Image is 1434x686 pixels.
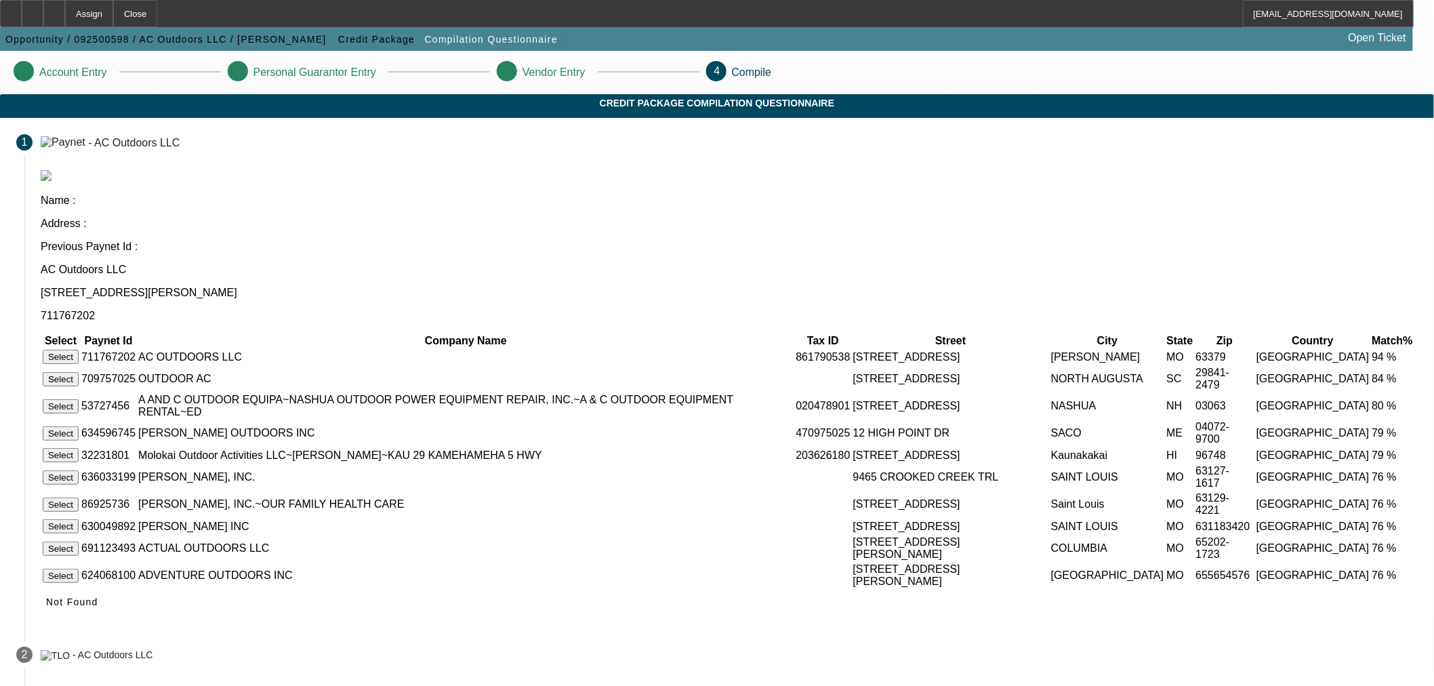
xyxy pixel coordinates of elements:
[22,649,28,661] span: 2
[853,334,1049,348] th: Street
[1372,447,1414,463] td: 79 %
[1050,536,1165,561] td: COLUMBIA
[1166,334,1194,348] th: State
[796,393,851,419] td: 020478901
[1166,447,1194,463] td: HI
[1195,519,1254,534] td: 631183420
[1195,464,1254,490] td: 63127-1617
[138,334,794,348] th: Company Name
[1195,491,1254,517] td: 63129-4221
[1195,349,1254,365] td: 63379
[796,447,851,463] td: 203626180
[1256,393,1370,419] td: [GEOGRAPHIC_DATA]
[796,349,851,365] td: 861790538
[43,399,79,413] button: Select
[88,136,180,148] div: - AC Outdoors LLC
[1195,536,1254,561] td: 65202-1723
[853,349,1049,365] td: [STREET_ADDRESS]
[422,27,561,52] button: Compilation Questionnaire
[1195,366,1254,392] td: 29841-2479
[1372,464,1414,490] td: 76 %
[81,334,136,348] th: Paynet Id
[138,563,794,588] td: ADVENTURE OUTDOORS INC
[732,66,772,79] p: Compile
[1256,447,1370,463] td: [GEOGRAPHIC_DATA]
[1050,491,1165,517] td: Saint Louis
[1166,563,1194,588] td: MO
[1372,563,1414,588] td: 76 %
[1195,563,1254,588] td: 655654576
[523,66,586,79] p: Vendor Entry
[138,393,794,419] td: A AND C OUTDOOR EQUIPA~NASHUA OUTDOOR POWER EQUIPMENT REPAIR, INC.~A & C OUTDOOR EQUIPMENT RENTAL~ED
[1256,519,1370,534] td: [GEOGRAPHIC_DATA]
[1256,491,1370,517] td: [GEOGRAPHIC_DATA]
[796,420,851,446] td: 470975025
[1166,420,1194,446] td: ME
[39,66,107,79] p: Account Entry
[81,464,136,490] td: 636033199
[853,464,1049,490] td: 9465 CROOKED CREEK TRL
[43,372,79,386] button: Select
[81,491,136,517] td: 86925736
[41,136,85,148] img: Paynet
[1372,519,1414,534] td: 76 %
[22,136,28,148] span: 1
[853,393,1049,419] td: [STREET_ADDRESS]
[43,519,79,533] button: Select
[1256,334,1370,348] th: Country
[853,447,1049,463] td: [STREET_ADDRESS]
[853,420,1049,446] td: 12 HIGH POINT DR
[138,519,794,534] td: [PERSON_NAME] INC
[1166,366,1194,392] td: SC
[253,66,376,79] p: Personal Guarantor Entry
[1256,366,1370,392] td: [GEOGRAPHIC_DATA]
[81,519,136,534] td: 630049892
[1166,491,1194,517] td: MO
[138,447,794,463] td: Molokai Outdoor Activities LLC~[PERSON_NAME]~KAU 29 KAMEHAMEHA 5 HWY
[1050,464,1165,490] td: SAINT LOUIS
[41,195,1418,207] p: Name :
[138,366,794,392] td: OUTDOOR AC
[853,366,1049,392] td: [STREET_ADDRESS]
[43,470,79,485] button: Select
[1256,563,1370,588] td: [GEOGRAPHIC_DATA]
[1372,536,1414,561] td: 76 %
[41,264,1418,276] p: AC Outdoors LLC
[1195,420,1254,446] td: 04072-9700
[853,491,1049,517] td: [STREET_ADDRESS]
[425,34,558,45] span: Compilation Questionnaire
[1256,536,1370,561] td: [GEOGRAPHIC_DATA]
[41,590,104,614] button: Not Found
[1050,334,1165,348] th: City
[43,498,79,512] button: Select
[335,27,418,52] button: Credit Package
[1343,26,1412,49] a: Open Ticket
[1050,366,1165,392] td: NORTH AUGUSTA
[1195,393,1254,419] td: 03063
[1166,349,1194,365] td: MO
[1372,334,1414,348] th: Match%
[1166,464,1194,490] td: MO
[714,65,720,77] span: 4
[1195,447,1254,463] td: 96748
[43,569,79,583] button: Select
[1256,464,1370,490] td: [GEOGRAPHIC_DATA]
[81,536,136,561] td: 691123493
[338,34,415,45] span: Credit Package
[43,542,79,556] button: Select
[41,650,70,661] img: TLO
[1372,393,1414,419] td: 80 %
[1256,349,1370,365] td: [GEOGRAPHIC_DATA]
[1256,420,1370,446] td: [GEOGRAPHIC_DATA]
[46,597,98,607] span: Not Found
[81,349,136,365] td: 711767202
[81,563,136,588] td: 624068100
[81,447,136,463] td: 32231801
[1372,366,1414,392] td: 84 %
[41,287,1418,299] p: [STREET_ADDRESS][PERSON_NAME]
[138,349,794,365] td: AC OUTDOORS LLC
[10,98,1424,108] span: Credit Package Compilation Questionnaire
[41,218,1418,230] p: Address :
[853,519,1049,534] td: [STREET_ADDRESS]
[853,563,1049,588] td: [STREET_ADDRESS][PERSON_NAME]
